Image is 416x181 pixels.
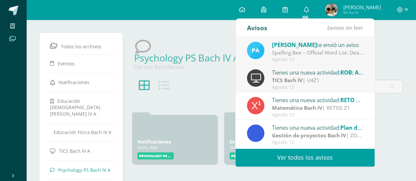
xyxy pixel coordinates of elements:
[134,51,400,64] div: Psychology PS Bach IV A
[272,68,363,77] div: Tienes una nueva actividad:
[272,49,363,57] div: Spelling Bee – Official Word List: Dear Students, Attached you will find the official word list f...
[50,76,112,88] a: Notificaciones
[327,24,363,31] span: avisos sin leer
[54,129,111,135] span: Educación Física Bach IV A
[134,51,239,64] a: Psychology PS Bach IV A
[50,95,112,119] a: Educación [DEMOGRAPHIC_DATA][PERSON_NAME] IV A
[272,140,363,145] div: Agosto 12
[272,41,317,49] span: [PERSON_NAME]
[230,152,266,159] label: Psychology PS Bach IV
[272,104,322,111] strong: Matemática Bach IV
[137,145,212,150] div: 26 Dic, 2024
[50,145,112,157] a: TICS Bach IV A
[343,10,381,15] span: Mi Perfil
[137,152,174,159] label: Psychology PS Bach IV
[272,84,363,90] div: Agosto 13
[325,3,338,16] img: b60ff262579238215852a2d78c5a5fcd.png
[50,57,112,69] a: Eventos
[272,132,363,139] div: | ZONA 1
[272,123,363,132] div: Tienes una nueva actividad:
[272,77,363,84] div: | U4Z1
[272,57,363,62] div: Agosto 13
[340,96,395,104] span: RETO MATE. 1, U4Z1
[137,139,171,145] a: Notificaciones
[272,96,363,104] div: Tienes una nueva actividad:
[272,40,363,49] div: te envió un aviso
[59,148,90,154] span: TICS Bach IV A
[50,98,100,117] span: Educación [DEMOGRAPHIC_DATA][PERSON_NAME] IV A
[137,139,212,145] div: Notificaciones Psychology PS Bach IV Décimo Bachillerato 'A'
[343,4,381,11] span: [PERSON_NAME]
[235,148,375,167] a: Ver todos los avisos
[230,145,305,150] div: 26 Dic, 2024
[272,104,363,112] div: | RETOS Z1
[272,112,363,118] div: Agosto 13
[272,132,346,139] strong: Gestión de proyectos Bach IV
[327,24,330,31] span: 2
[272,77,303,84] strong: TICS Bach IV
[230,139,305,145] div: Eventos Psychology PS Bach IV Décimo Bachillerato 'A'
[58,167,110,173] span: Psychology PS Bach IV A
[247,19,267,37] div: Avisos
[247,42,264,59] img: 16d00d6a61aad0e8a558f8de8df831eb.png
[59,79,89,85] span: Notificaciones
[58,60,75,67] span: Eventos
[340,124,380,131] span: Plan de acción
[230,139,248,145] a: Eventos
[61,43,101,50] span: Todos los archivos
[50,126,112,138] a: Educación Física Bach IV A
[50,40,112,52] a: Todos los archivos
[50,164,112,176] a: Psychology PS Bach IV A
